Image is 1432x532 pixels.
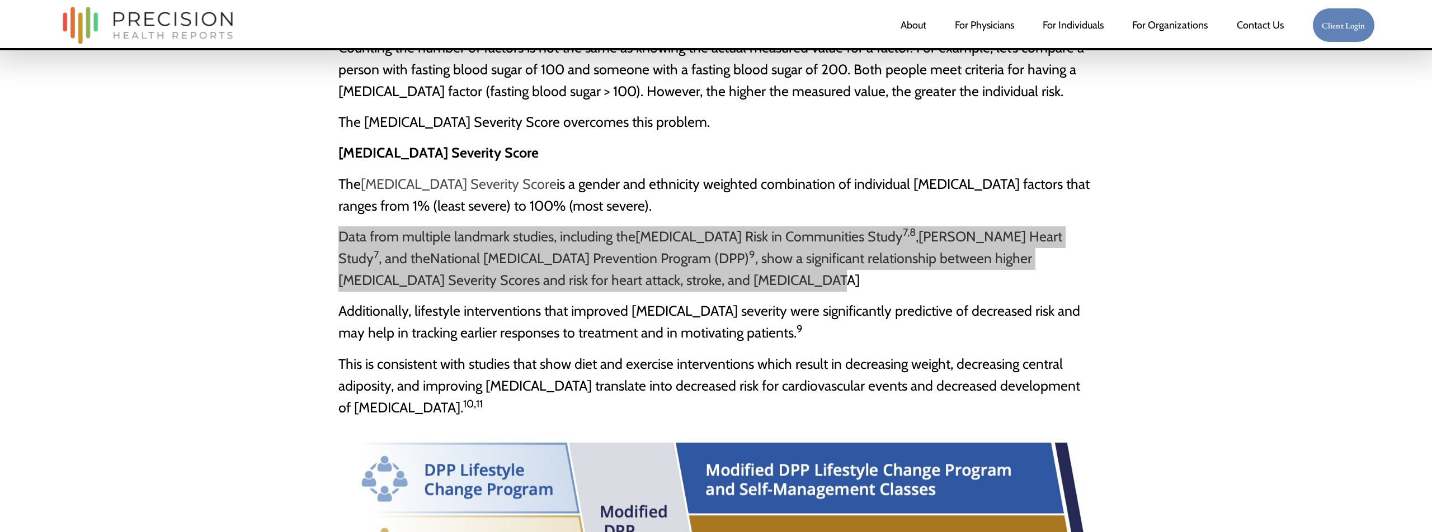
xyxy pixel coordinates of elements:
a: National [MEDICAL_DATA] Prevention Program (DPP) [430,250,749,267]
a: For Individuals [1043,14,1104,36]
sup: 7 [374,248,379,261]
strong: [MEDICAL_DATA] Severity Score [338,144,539,161]
span: This is consistent with studies that show diet and exercise interventions which result in decreas... [338,355,1080,416]
a: About [901,14,926,36]
img: Precision Health Reports [57,2,238,49]
span: For Organizations [1132,15,1208,35]
a: folder dropdown [1132,14,1208,36]
iframe: Chat Widget [1231,389,1432,532]
sup: 10,11 [463,397,483,410]
a: Contact Us [1237,14,1284,36]
span: The [MEDICAL_DATA] Severity Score overcomes this problem. [338,113,710,130]
a: [PERSON_NAME] Heart Study [338,228,1062,267]
a: [MEDICAL_DATA] Severity Score [361,175,557,192]
span: Additionally, lifestyle interventions that improved [MEDICAL_DATA] severity were significantly pr... [338,302,1080,341]
a: [MEDICAL_DATA] Risk in Communities Study [635,228,903,245]
span: Data from multiple landmark studies, including the , , and the , show a significant relationship ... [338,228,1062,288]
span: The is a gender and ethnicity weighted combination of individual [MEDICAL_DATA] factors that rang... [338,175,1090,214]
span: Counting the number of factors is not the same as knowing the actual measured value for a factor.... [338,39,1084,99]
sup: 9 [749,248,755,261]
a: For Physicians [955,14,1014,36]
a: Client Login [1312,8,1375,43]
sup: 7,8 [903,226,916,239]
sup: 9 [797,322,803,335]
